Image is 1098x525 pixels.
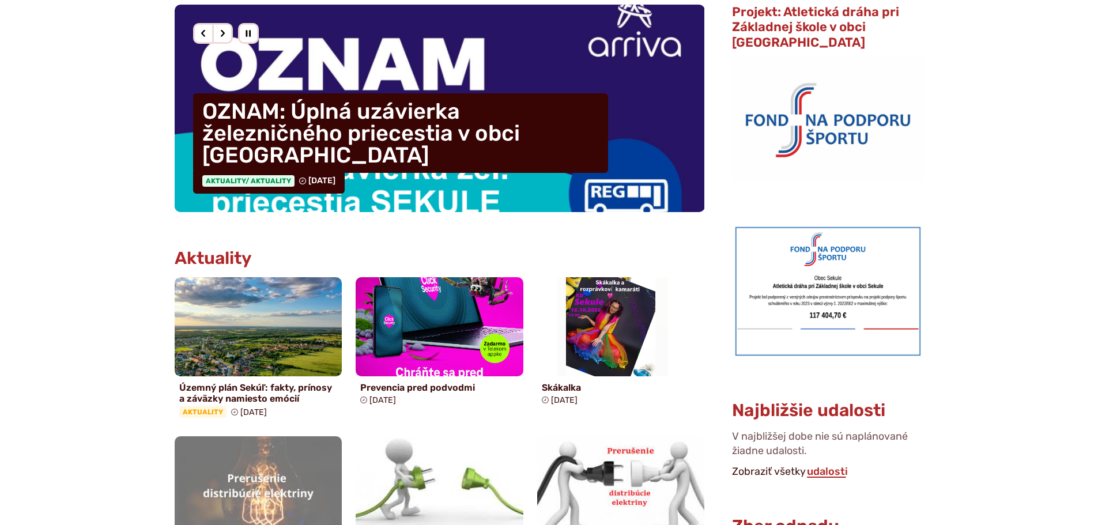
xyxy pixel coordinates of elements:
a: Územný plán Sekúľ: fakty, prínosy a záväzky namiesto emócií Aktuality [DATE] [175,277,342,422]
span: [DATE] [308,176,335,186]
span: Aktuality [202,175,295,187]
a: Skákalka [DATE] [537,277,705,410]
h4: Územný plán Sekúľ: fakty, prínosy a záväzky namiesto emócií [179,382,338,404]
p: V najbližšej dobe nie sú naplánované žiadne udalosti. [732,429,923,463]
h3: Najbližšie udalosti [732,401,885,420]
a: Zobraziť všetky udalosti [806,465,849,478]
div: Predošlý slajd [193,23,214,44]
a: OZNAM: Úplná uzávierka železničného priecestia v obci [GEOGRAPHIC_DATA] Aktuality/ Aktuality [DATE] [175,5,705,212]
p: Zobraziť všetky [732,463,923,481]
div: Nasledujúci slajd [212,23,233,44]
span: [DATE] [240,407,267,417]
div: Pozastaviť pohyb slajdera [238,23,259,44]
span: / Aktuality [246,177,291,185]
h4: Skákalka [542,382,700,393]
img: draha.png [732,224,923,358]
img: logo_fnps.png [732,56,923,181]
span: Projekt: Atletická dráha pri Základnej škole v obci [GEOGRAPHIC_DATA] [732,4,899,50]
span: [DATE] [369,395,396,405]
h4: Prevencia pred podvodmi [360,382,519,393]
a: Prevencia pred podvodmi [DATE] [356,277,523,410]
div: 4 / 8 [175,5,705,212]
span: [DATE] [551,395,578,405]
h4: OZNAM: Úplná uzávierka železničného priecestia v obci [GEOGRAPHIC_DATA] [193,93,608,173]
h3: Aktuality [175,249,252,268]
span: Aktuality [179,406,227,418]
